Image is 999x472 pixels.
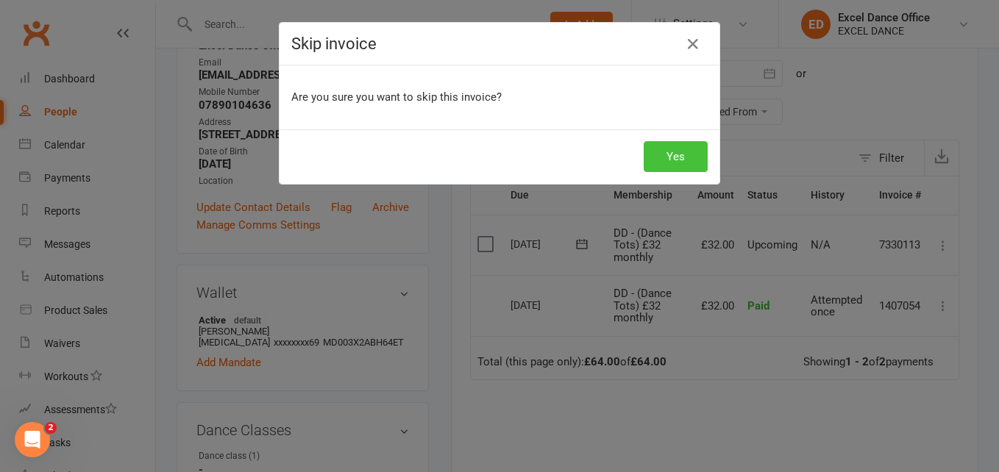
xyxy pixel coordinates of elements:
[291,90,502,104] span: Are you sure you want to skip this invoice?
[291,35,708,53] h4: Skip invoice
[644,141,708,172] button: Yes
[15,422,50,457] iframe: Intercom live chat
[45,422,57,434] span: 2
[681,32,705,56] button: Close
